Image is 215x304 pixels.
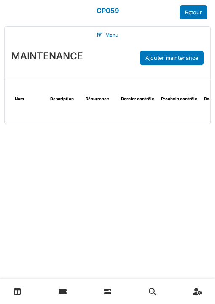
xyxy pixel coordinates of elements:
[97,6,119,15] a: CP059
[118,93,158,106] th: Dernier contrôle
[82,93,118,106] th: Récurrence
[11,51,83,62] h3: MAINTENANCE
[158,93,201,106] th: Prochain contrôle
[11,93,47,106] th: Nom
[180,5,207,19] a: Retour
[6,28,209,42] div: Menu
[47,93,82,106] th: Description
[140,51,204,65] div: Ajouter maintenance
